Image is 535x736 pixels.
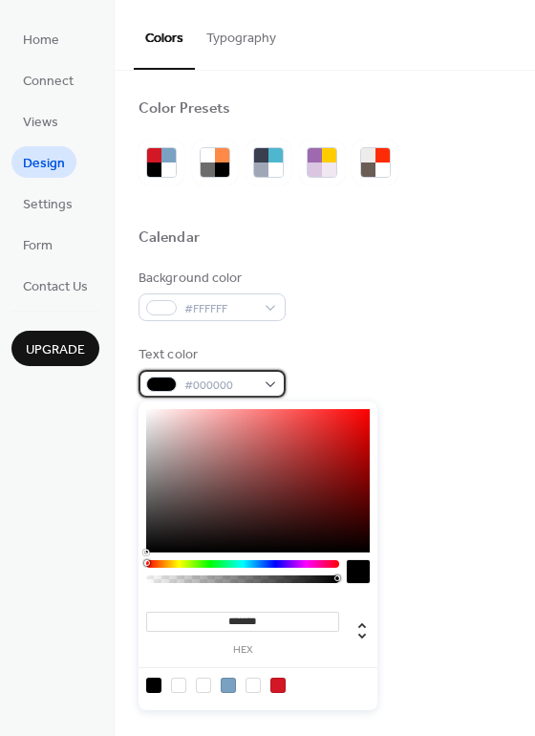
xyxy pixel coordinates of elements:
span: Upgrade [26,340,85,360]
a: Home [11,23,71,54]
a: Contact Us [11,270,99,301]
span: Home [23,31,59,51]
a: Design [11,146,76,178]
div: rgb(255, 255, 255) [171,678,186,693]
a: Connect [11,64,85,96]
a: Views [11,105,70,137]
span: Views [23,113,58,133]
div: rgb(122, 161, 194) [221,678,236,693]
a: Form [11,228,64,260]
div: rgba(233, 158, 134, 0) [196,678,211,693]
div: rgba(211, 23, 36, 0) [246,678,261,693]
div: rgb(211, 23, 36) [270,678,286,693]
div: Calendar [139,228,200,249]
a: Settings [11,187,84,219]
button: Upgrade [11,331,99,366]
span: Connect [23,72,74,92]
div: Text color [139,345,282,365]
span: #000000 [184,376,255,396]
span: Settings [23,195,73,215]
label: hex [146,645,339,656]
div: rgb(0, 0, 0) [146,678,161,693]
span: Form [23,236,53,256]
div: Color Presets [139,99,230,119]
div: Background color [139,269,282,289]
span: Contact Us [23,277,88,297]
span: Design [23,154,65,174]
span: #FFFFFF [184,299,255,319]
